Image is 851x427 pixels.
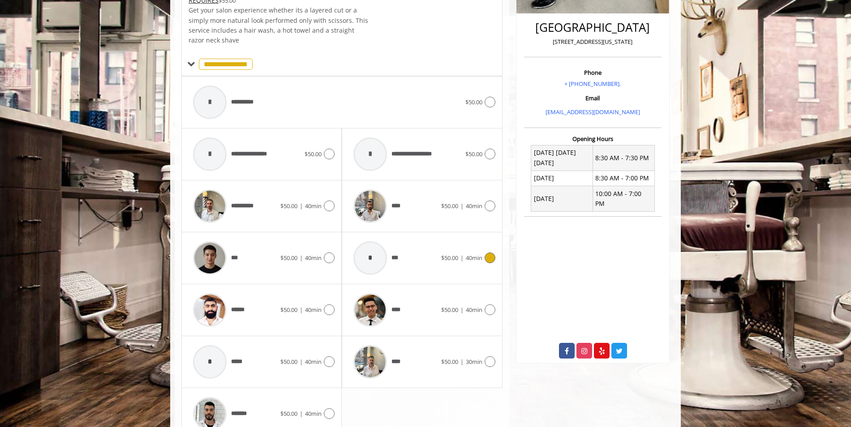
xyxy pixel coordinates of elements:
span: 40min [305,254,322,262]
span: | [300,410,303,418]
a: + [PHONE_NUMBER]. [564,80,621,88]
span: | [460,306,464,314]
td: 8:30 AM - 7:30 PM [593,145,654,171]
span: $50.00 [465,150,482,158]
span: | [300,254,303,262]
span: | [460,358,464,366]
td: [DATE] [DATE] [DATE] [531,145,593,171]
span: 30min [466,358,482,366]
span: $50.00 [280,254,297,262]
span: $50.00 [280,306,297,314]
span: $50.00 [280,358,297,366]
h2: [GEOGRAPHIC_DATA] [526,21,659,34]
span: $50.00 [441,254,458,262]
h3: Email [526,95,659,101]
span: $50.00 [280,410,297,418]
td: [DATE] [531,171,593,186]
p: Get your salon experience whether its a layered cut or a simply more natural look performed only ... [189,5,369,46]
span: 40min [305,306,322,314]
p: [STREET_ADDRESS][US_STATE] [526,37,659,47]
a: [EMAIL_ADDRESS][DOMAIN_NAME] [546,108,640,116]
span: 40min [466,202,482,210]
td: 8:30 AM - 7:00 PM [593,171,654,186]
span: $50.00 [441,202,458,210]
h3: Opening Hours [524,136,662,142]
span: | [460,254,464,262]
span: 40min [305,410,322,418]
span: $50.00 [305,150,322,158]
h3: Phone [526,69,659,76]
span: $50.00 [280,202,297,210]
span: | [300,306,303,314]
span: | [300,358,303,366]
span: $50.00 [465,98,482,106]
span: | [460,202,464,210]
span: 40min [466,306,482,314]
span: 40min [305,358,322,366]
span: 40min [466,254,482,262]
td: 10:00 AM - 7:00 PM [593,186,654,212]
span: 40min [305,202,322,210]
span: | [300,202,303,210]
td: [DATE] [531,186,593,212]
span: $50.00 [441,358,458,366]
span: $50.00 [441,306,458,314]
